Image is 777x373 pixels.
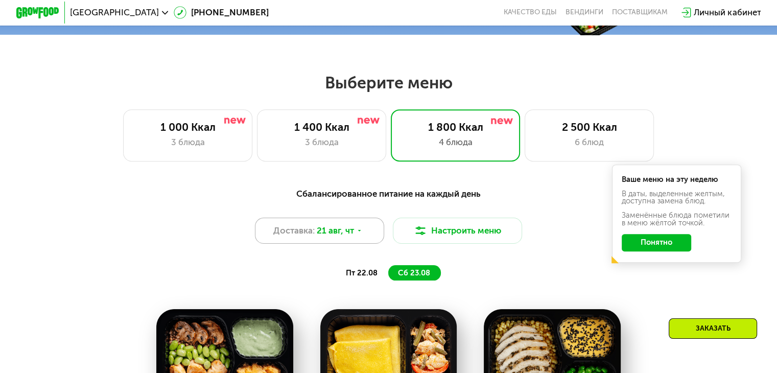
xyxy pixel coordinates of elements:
[398,268,430,277] span: сб 23.08
[402,136,509,149] div: 4 блюда
[622,234,691,251] button: Понятно
[174,6,269,19] a: [PHONE_NUMBER]
[536,136,643,149] div: 6 блюд
[612,8,668,17] div: поставщикам
[273,224,315,237] span: Доставка:
[402,121,509,133] div: 1 800 Ккал
[393,218,523,244] button: Настроить меню
[669,318,757,339] div: Заказать
[566,8,603,17] a: Вендинги
[69,187,708,200] div: Сбалансированное питание на каждый день
[134,121,241,133] div: 1 000 Ккал
[35,73,743,93] h2: Выберите меню
[134,136,241,149] div: 3 блюда
[70,8,159,17] span: [GEOGRAPHIC_DATA]
[346,268,378,277] span: пт 22.08
[536,121,643,133] div: 2 500 Ккал
[504,8,557,17] a: Качество еды
[622,212,732,227] div: Заменённые блюда пометили в меню жёлтой точкой.
[694,6,761,19] div: Личный кабинет
[268,136,375,149] div: 3 блюда
[317,224,354,237] span: 21 авг, чт
[622,176,732,183] div: Ваше меню на эту неделю
[622,190,732,205] div: В даты, выделенные желтым, доступна замена блюд.
[268,121,375,133] div: 1 400 Ккал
